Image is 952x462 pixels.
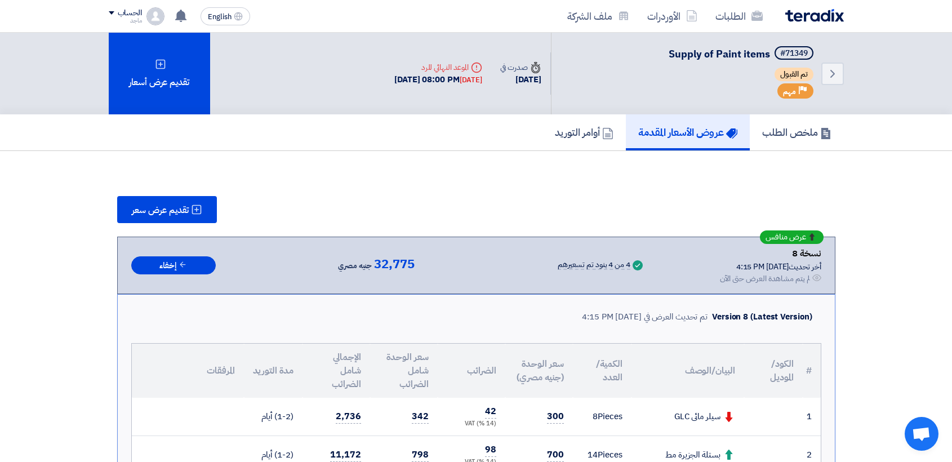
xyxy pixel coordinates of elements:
div: Version 8 (Latest Version) [712,310,812,323]
span: 300 [547,410,564,424]
img: profile_test.png [146,7,164,25]
a: أوامر التوريد [542,114,626,150]
span: Supply of Paint items [669,46,770,61]
div: [DATE] 08:00 PM [394,73,482,86]
span: 14 [588,448,598,461]
span: تقديم عرض سعر [132,206,189,215]
span: 2,736 [336,410,361,424]
button: English [201,7,250,25]
span: 11,172 [330,448,361,462]
span: مهم [783,86,796,97]
th: البيان/الوصف [631,344,744,398]
div: 4 من 4 بنود تم تسعيرهم [558,261,630,270]
div: بستلة الجزيرة مط [640,448,735,461]
th: الكود/الموديل [744,344,803,398]
div: صدرت في [500,61,541,73]
img: Teradix logo [785,9,844,22]
div: [DATE] [460,74,482,86]
div: لم يتم مشاهدة العرض حتى الآن [720,273,810,285]
button: تقديم عرض سعر [117,196,217,223]
div: الموعد النهائي للرد [394,61,482,73]
a: الأوردرات [638,3,706,29]
th: سعر الوحدة (جنيه مصري) [505,344,573,398]
span: 98 [485,443,496,457]
div: سيلر مائى GLC [640,410,735,423]
a: ملخص الطلب [750,114,844,150]
div: (14 %) VAT [447,419,496,429]
a: ملف الشركة [558,3,638,29]
span: جنيه مصري [338,259,372,273]
span: 342 [412,410,429,424]
span: 42 [485,405,496,419]
div: Open chat [905,417,938,451]
th: المرفقات [132,344,244,398]
th: الكمية/العدد [573,344,631,398]
td: Pieces [573,398,631,436]
div: #71349 [780,50,808,57]
span: 32,775 [374,257,414,271]
a: الطلبات [706,3,772,29]
th: الضرائب [438,344,505,398]
span: 700 [547,448,564,462]
a: عروض الأسعار المقدمة [626,114,750,150]
div: نسخة 8 [720,246,821,261]
th: مدة التوريد [244,344,302,398]
span: English [208,13,232,21]
span: 8 [593,410,598,423]
h5: ملخص الطلب [762,126,831,139]
span: عرض منافس [766,233,806,241]
td: 1 [803,398,821,436]
div: أخر تحديث [DATE] 4:15 PM [720,261,821,273]
span: تم القبول [775,68,813,81]
td: (1-2) أيام [244,398,302,436]
h5: عروض الأسعار المقدمة [638,126,737,139]
div: تقديم عرض أسعار [109,33,210,114]
button: إخفاء [131,256,216,275]
th: سعر الوحدة شامل الضرائب [370,344,438,398]
h5: Supply of Paint items [669,46,816,62]
span: 798 [412,448,429,462]
div: [DATE] [500,73,541,86]
div: ماجد [109,17,142,24]
th: الإجمالي شامل الضرائب [302,344,370,398]
div: تم تحديث العرض في [DATE] 4:15 PM [582,310,708,323]
th: # [803,344,821,398]
h5: أوامر التوريد [555,126,613,139]
div: الحساب [118,8,142,18]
